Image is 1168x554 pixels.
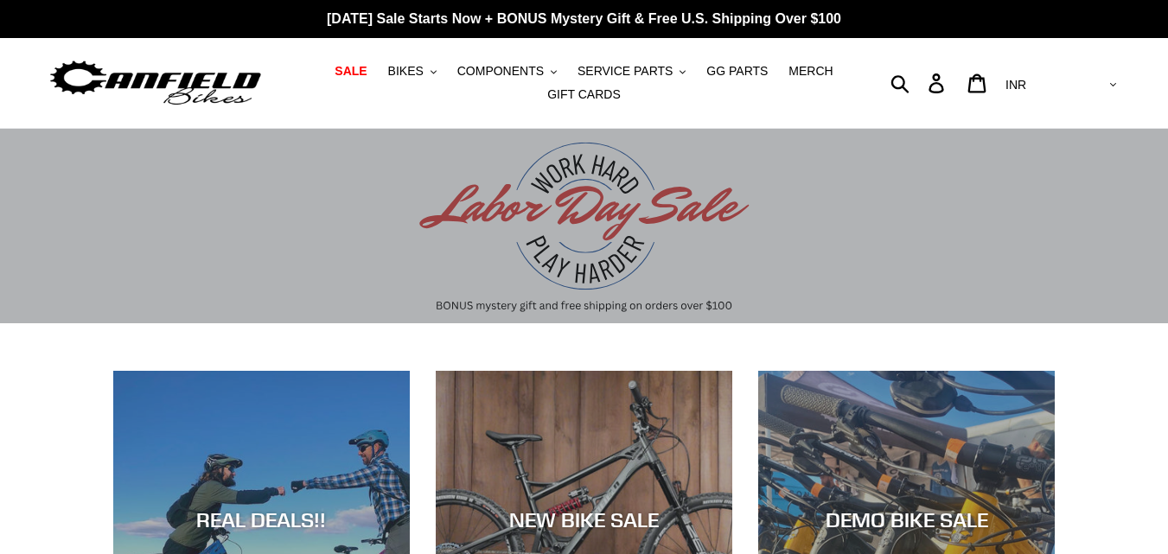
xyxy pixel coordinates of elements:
[113,506,410,532] div: REAL DEALS!!
[788,64,833,79] span: MERCH
[780,60,841,83] a: MERCH
[48,56,264,111] img: Canfield Bikes
[326,60,375,83] a: SALE
[578,64,673,79] span: SERVICE PARTS
[457,64,544,79] span: COMPONENTS
[547,87,621,102] span: GIFT CARDS
[569,60,694,83] button: SERVICE PARTS
[706,64,768,79] span: GG PARTS
[380,60,445,83] button: BIKES
[335,64,367,79] span: SALE
[758,506,1055,532] div: DEMO BIKE SALE
[436,506,732,532] div: NEW BIKE SALE
[698,60,776,83] a: GG PARTS
[449,60,565,83] button: COMPONENTS
[388,64,424,79] span: BIKES
[539,83,629,106] a: GIFT CARDS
